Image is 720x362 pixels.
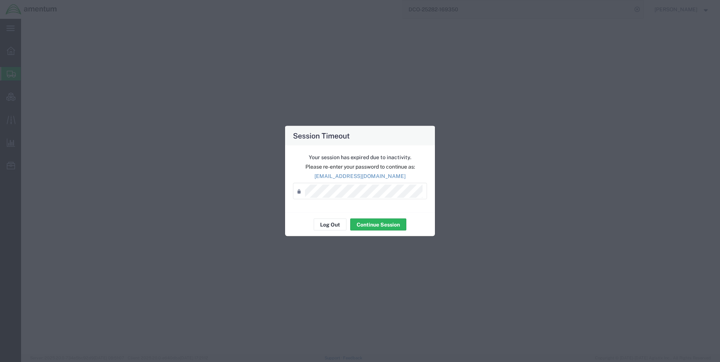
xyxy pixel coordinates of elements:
[293,163,427,171] p: Please re-enter your password to continue as:
[293,130,350,141] h4: Session Timeout
[293,172,427,180] p: [EMAIL_ADDRESS][DOMAIN_NAME]
[293,154,427,161] p: Your session has expired due to inactivity.
[314,219,346,231] button: Log Out
[350,219,406,231] button: Continue Session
